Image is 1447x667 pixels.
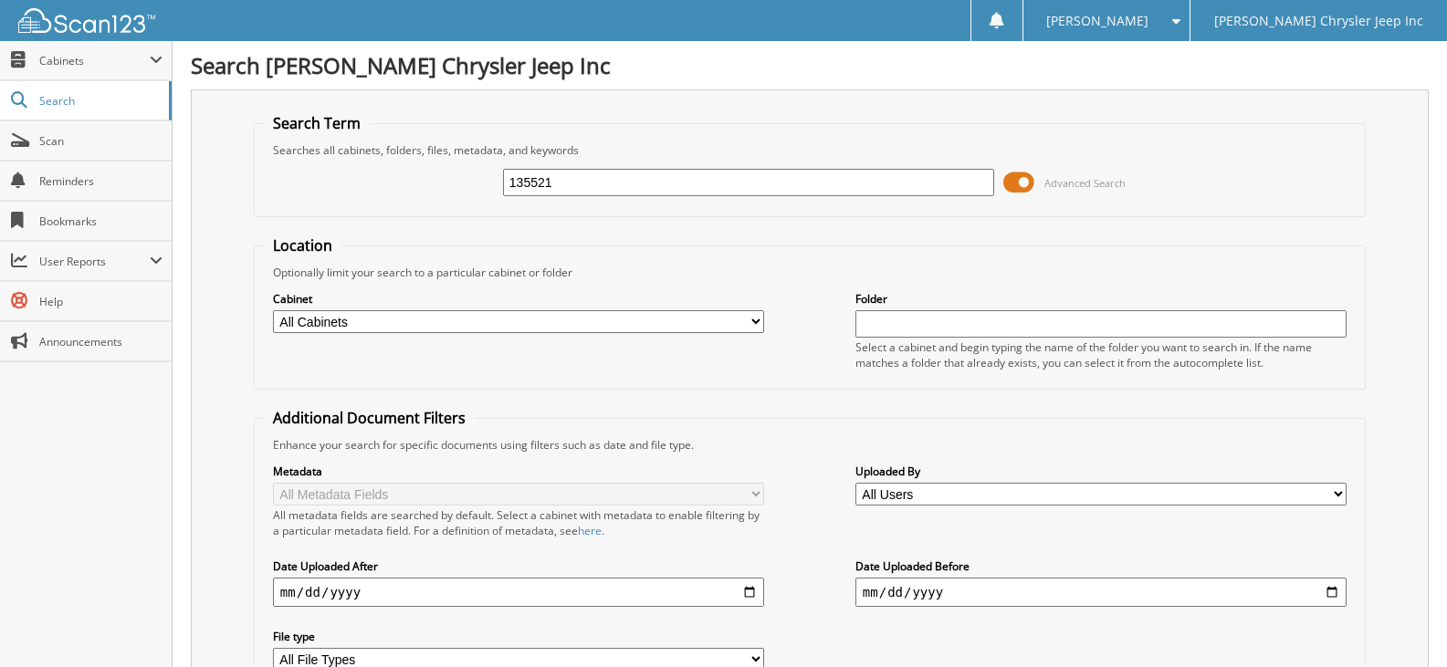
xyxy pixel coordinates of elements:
[39,294,163,309] span: Help
[39,53,150,68] span: Cabinets
[18,8,155,33] img: scan123-logo-white.svg
[273,464,764,479] label: Metadata
[39,254,150,269] span: User Reports
[855,464,1347,479] label: Uploaded By
[273,558,764,574] label: Date Uploaded After
[39,334,163,349] span: Announcements
[1046,16,1148,26] span: [PERSON_NAME]
[273,507,764,538] div: All metadata fields are searched by default. Select a cabinet with metadata to enable filtering b...
[1214,16,1423,26] span: [PERSON_NAME] Chrysler Jeep Inc
[1044,176,1126,190] span: Advanced Search
[855,291,1347,307] label: Folder
[273,578,764,607] input: start
[273,629,764,644] label: File type
[39,214,163,229] span: Bookmarks
[39,173,163,189] span: Reminders
[39,93,160,109] span: Search
[191,50,1429,80] h1: Search [PERSON_NAME] Chrysler Jeep Inc
[264,142,1356,158] div: Searches all cabinets, folders, files, metadata, and keywords
[855,339,1347,370] div: Select a cabinet and begin typing the name of the folder you want to search in. If the name match...
[855,578,1347,607] input: end
[264,265,1356,280] div: Optionally limit your search to a particular cabinet or folder
[264,235,341,255] legend: Location
[1356,579,1447,667] iframe: Chat Widget
[264,437,1356,453] div: Enhance your search for specific documents using filters such as date and file type.
[39,133,163,149] span: Scan
[264,408,475,428] legend: Additional Document Filters
[578,523,602,538] a: here
[273,291,764,307] label: Cabinet
[855,558,1347,574] label: Date Uploaded Before
[264,113,370,133] legend: Search Term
